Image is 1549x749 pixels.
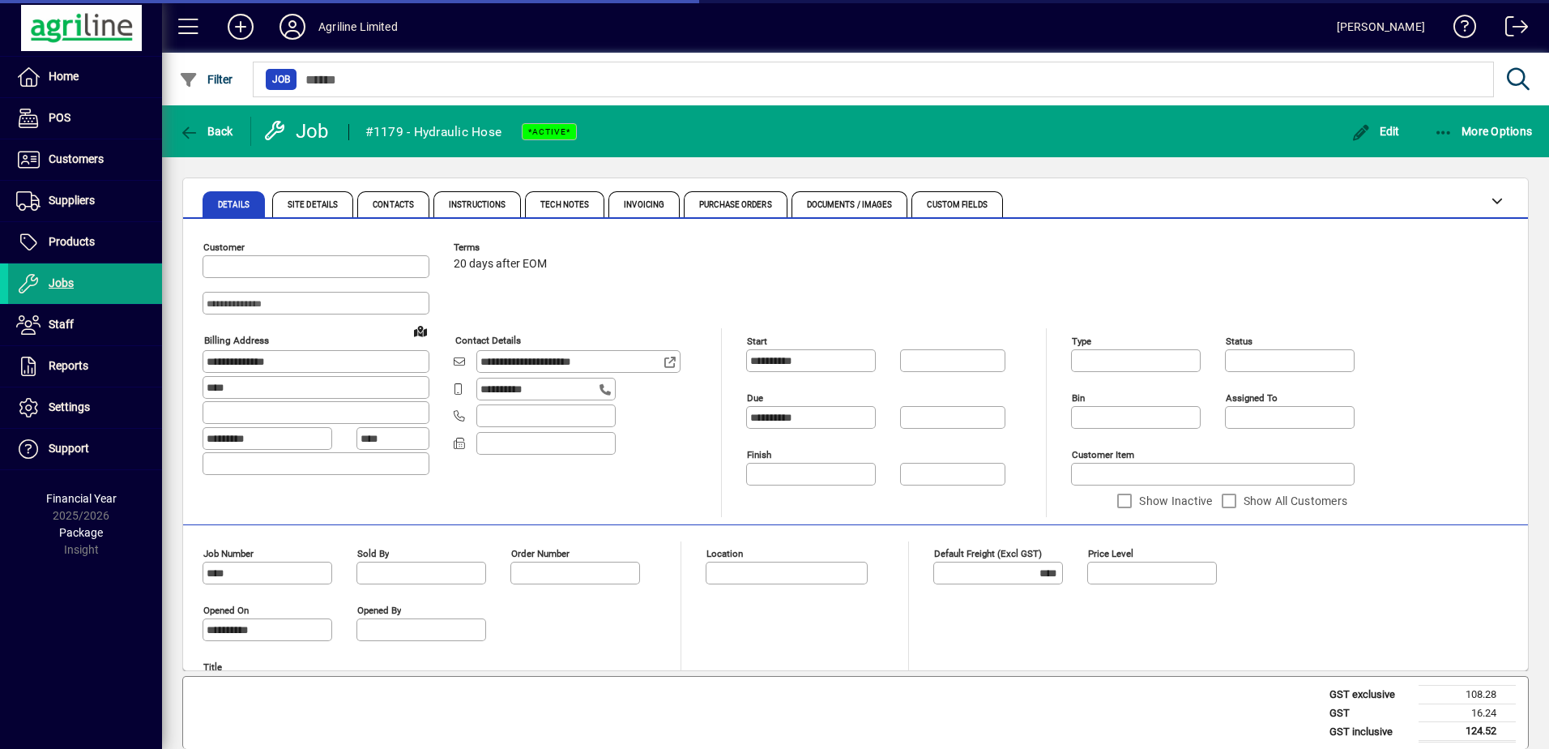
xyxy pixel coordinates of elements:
[1321,704,1419,722] td: GST
[59,526,103,539] span: Package
[179,73,233,86] span: Filter
[1337,14,1425,40] div: [PERSON_NAME]
[8,98,162,139] a: POS
[49,111,70,124] span: POS
[1419,686,1516,704] td: 108.28
[1072,449,1134,460] mat-label: Customer Item
[46,492,117,505] span: Financial Year
[49,194,95,207] span: Suppliers
[318,14,398,40] div: Agriline Limited
[49,276,74,289] span: Jobs
[8,222,162,263] a: Products
[1419,722,1516,742] td: 124.52
[454,242,551,253] span: Terms
[747,336,767,347] mat-label: Start
[175,117,237,146] button: Back
[49,442,89,455] span: Support
[408,318,433,344] a: View on map
[288,201,338,209] span: Site Details
[8,429,162,469] a: Support
[1088,548,1133,559] mat-label: Price Level
[540,201,589,209] span: Tech Notes
[1441,3,1477,56] a: Knowledge Base
[1434,125,1533,138] span: More Options
[927,201,987,209] span: Custom Fields
[49,400,90,413] span: Settings
[747,392,763,404] mat-label: Due
[1226,392,1278,404] mat-label: Assigned to
[454,258,547,271] span: 20 days after EOM
[747,449,771,460] mat-label: Finish
[1072,392,1085,404] mat-label: Bin
[1226,336,1252,347] mat-label: Status
[272,71,290,88] span: Job
[218,201,250,209] span: Details
[1430,117,1537,146] button: More Options
[215,12,267,41] button: Add
[267,12,318,41] button: Profile
[8,57,162,97] a: Home
[49,318,74,331] span: Staff
[1493,3,1529,56] a: Logout
[49,70,79,83] span: Home
[49,359,88,372] span: Reports
[49,235,95,248] span: Products
[8,305,162,345] a: Staff
[1347,117,1404,146] button: Edit
[49,152,104,165] span: Customers
[706,548,743,559] mat-label: Location
[807,201,893,209] span: Documents / Images
[8,139,162,180] a: Customers
[373,201,414,209] span: Contacts
[1072,336,1091,347] mat-label: Type
[8,387,162,428] a: Settings
[357,548,389,559] mat-label: Sold by
[203,661,222,673] mat-label: Title
[203,605,249,616] mat-label: Opened On
[1321,686,1419,704] td: GST exclusive
[511,548,570,559] mat-label: Order number
[1321,722,1419,742] td: GST inclusive
[203,548,254,559] mat-label: Job number
[1351,125,1400,138] span: Edit
[162,117,251,146] app-page-header-button: Back
[203,242,245,253] mat-label: Customer
[449,201,506,209] span: Instructions
[179,125,233,138] span: Back
[8,346,162,387] a: Reports
[699,201,772,209] span: Purchase Orders
[263,118,332,144] div: Job
[357,605,401,616] mat-label: Opened by
[175,65,237,94] button: Filter
[624,201,664,209] span: Invoicing
[934,548,1042,559] mat-label: Default Freight (excl GST)
[1419,704,1516,722] td: 16.24
[8,181,162,221] a: Suppliers
[365,119,502,145] div: #1179 - Hydraulic Hose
